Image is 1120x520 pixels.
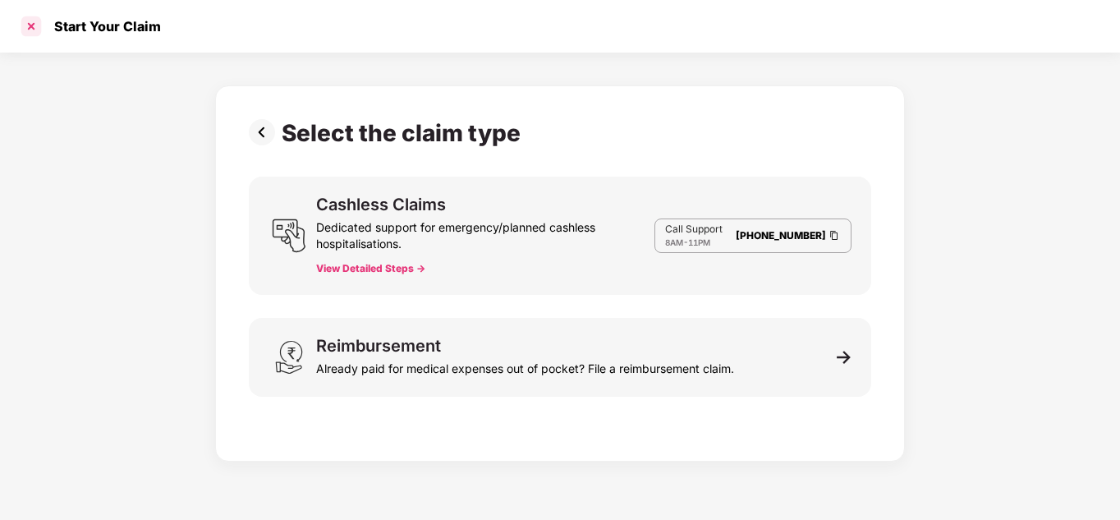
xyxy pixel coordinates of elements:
div: - [665,236,723,249]
div: Start Your Claim [44,18,161,35]
div: Dedicated support for emergency/planned cashless hospitalisations. [316,213,654,252]
img: svg+xml;base64,PHN2ZyB3aWR0aD0iMjQiIGhlaWdodD0iMjUiIHZpZXdCb3g9IjAgMCAyNCAyNSIgZmlsbD0ibm9uZSIgeG... [272,219,306,253]
div: Already paid for medical expenses out of pocket? File a reimbursement claim. [316,354,734,377]
button: View Detailed Steps -> [316,262,425,275]
div: Select the claim type [282,119,527,147]
div: Cashless Claims [316,196,446,213]
img: svg+xml;base64,PHN2ZyB3aWR0aD0iMjQiIGhlaWdodD0iMzEiIHZpZXdCb3g9IjAgMCAyNCAzMSIgZmlsbD0ibm9uZSIgeG... [272,340,306,375]
span: 8AM [665,237,683,247]
a: [PHONE_NUMBER] [736,229,826,242]
p: Call Support [665,223,723,236]
span: 11PM [688,237,710,247]
div: Reimbursement [316,338,441,354]
img: svg+xml;base64,PHN2ZyBpZD0iUHJldi0zMngzMiIgeG1sbnM9Imh0dHA6Ly93d3cudzMub3JnLzIwMDAvc3ZnIiB3aWR0aD... [249,119,282,145]
img: svg+xml;base64,PHN2ZyB3aWR0aD0iMTEiIGhlaWdodD0iMTEiIHZpZXdCb3g9IjAgMCAxMSAxMSIgZmlsbD0ibm9uZSIgeG... [837,350,851,365]
img: Clipboard Icon [828,228,841,242]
